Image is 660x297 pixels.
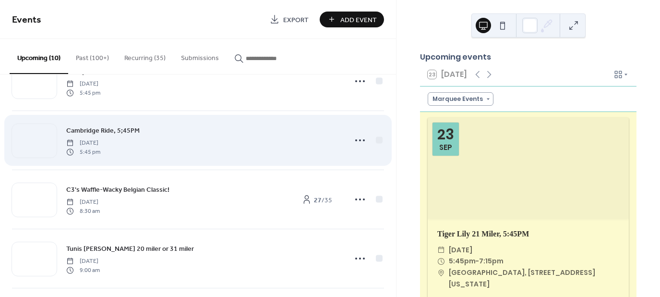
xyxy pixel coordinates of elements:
span: - [476,256,479,267]
button: Submissions [173,39,227,73]
span: [DATE] [66,198,100,207]
a: Cambridge Ride, 5;45PM [66,125,140,136]
span: 5:45 pm [66,88,100,97]
span: Add Event [340,15,377,25]
span: Tunis [PERSON_NAME] 20 miler or 31 miler [66,244,194,254]
button: Recurring (35) [117,39,173,73]
div: 23 [437,127,454,142]
span: 7:15pm [479,256,504,267]
div: ​ [437,245,445,256]
div: ​ [437,256,445,267]
span: [DATE] [66,139,100,148]
span: Cambridge Ride, 5;45PM [66,126,140,136]
button: Upcoming (10) [10,39,68,74]
span: [DATE] [66,257,100,266]
div: Tiger Lily 21 Miler, 5:45PM [428,228,629,240]
span: 5:45pm [449,256,476,267]
a: Export [263,12,316,27]
span: [GEOGRAPHIC_DATA], [STREET_ADDRESS][US_STATE] [449,267,619,290]
span: [DATE] [449,245,472,256]
button: Add Event [320,12,384,27]
div: Sep [439,144,452,151]
div: ​ [437,267,445,279]
span: C3's Waffle-Wacky Belgian Classic! [66,185,169,195]
span: 9:00 am [66,266,100,274]
div: Upcoming events [420,51,636,63]
span: Export [283,15,309,25]
span: [DATE] [66,80,100,88]
a: 27/35 [293,192,341,208]
span: 8:30 am [66,207,100,215]
button: Past (100+) [68,39,117,73]
span: / 35 [314,195,332,205]
a: C3's Waffle-Wacky Belgian Classic! [66,184,169,195]
span: Events [12,11,41,29]
span: 5:45 pm [66,148,100,156]
b: 27 [314,194,322,207]
a: Tunis [PERSON_NAME] 20 miler or 31 miler [66,243,194,254]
